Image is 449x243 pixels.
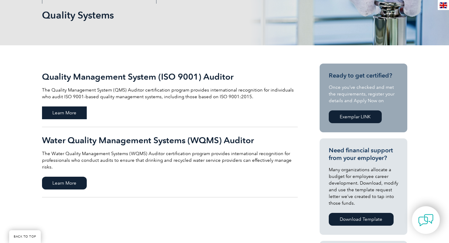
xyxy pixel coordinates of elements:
h1: Quality Systems [42,9,276,21]
img: contact-chat.png [418,213,433,228]
h3: Ready to get certified? [329,72,398,79]
a: Exemplar LINK [329,110,382,123]
p: Once you’ve checked and met the requirements, register your details and Apply Now on [329,84,398,104]
span: Learn More [42,177,87,189]
h2: Quality Management System (ISO 9001) Auditor [42,72,298,82]
h3: Need financial support from your employer? [329,147,398,162]
p: The Water Quality Management Systems (WQMS) Auditor certification program provides international ... [42,150,298,170]
a: Download Template [329,213,394,226]
span: Learn More [42,106,87,119]
a: Water Quality Management Systems (WQMS) Auditor The Water Quality Management Systems (WQMS) Audit... [42,127,298,197]
a: BACK TO TOP [9,230,41,243]
p: The Quality Management System (QMS) Auditor certification program provides international recognit... [42,87,298,100]
p: Many organizations allocate a budget for employee career development. Download, modify and use th... [329,166,398,207]
h2: Water Quality Management Systems (WQMS) Auditor [42,135,298,145]
a: Quality Management System (ISO 9001) Auditor The Quality Management System (QMS) Auditor certific... [42,64,298,127]
img: en [440,2,447,8]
